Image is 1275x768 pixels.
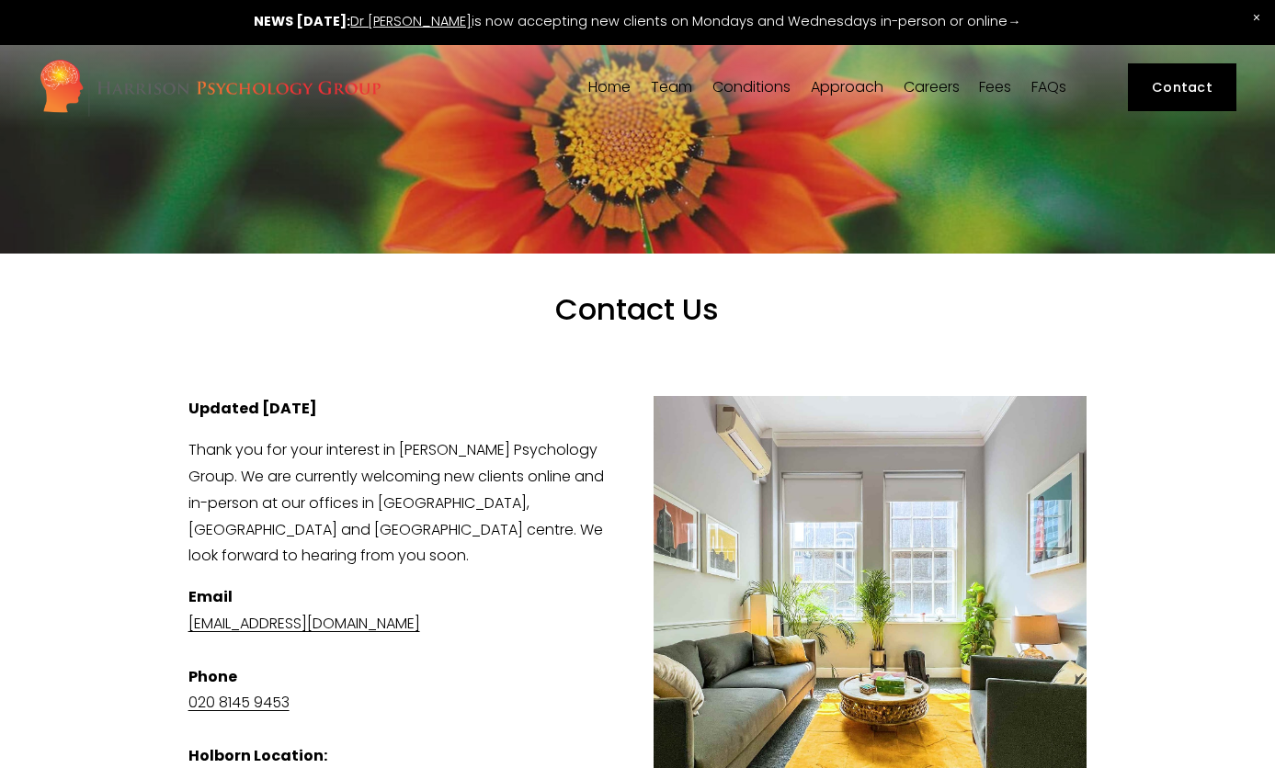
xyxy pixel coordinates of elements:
[811,80,883,95] span: Approach
[979,78,1011,96] a: Fees
[651,78,692,96] a: folder dropdown
[588,78,631,96] a: Home
[811,78,883,96] a: folder dropdown
[1128,63,1237,112] a: Contact
[39,58,381,118] img: Harrison Psychology Group
[188,437,1087,570] p: Thank you for your interest in [PERSON_NAME] Psychology Group. We are currently welcoming new cli...
[1031,78,1066,96] a: FAQs
[712,80,791,95] span: Conditions
[188,613,420,634] a: [EMAIL_ADDRESS][DOMAIN_NAME]
[188,745,327,766] strong: Holborn Location:
[904,78,960,96] a: Careers
[712,78,791,96] a: folder dropdown
[350,12,472,30] a: Dr [PERSON_NAME]
[266,291,1009,365] h1: Contact Us
[188,666,237,687] strong: Phone
[651,80,692,95] span: Team
[188,398,317,419] strong: Updated [DATE]
[188,692,290,713] a: 020 8145 9453
[188,586,233,607] strong: Email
